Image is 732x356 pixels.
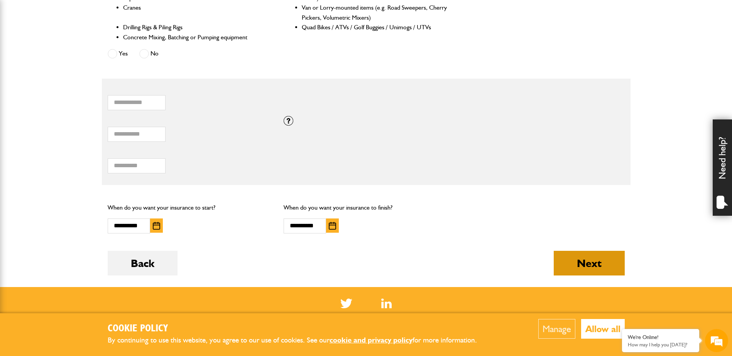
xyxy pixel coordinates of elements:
[123,32,269,42] li: Concrete Mixing, Batching or Pumping equipment
[123,3,269,22] li: Cranes
[108,323,490,335] h2: Cookie Policy
[628,342,693,348] p: How may I help you today?
[123,22,269,32] li: Drilling Rigs & Piling Rigs
[108,49,128,59] label: Yes
[108,203,272,213] p: When do you want your insurance to start?
[713,119,732,216] div: Need help?
[108,251,178,275] button: Back
[340,299,352,308] img: Twitter
[302,22,448,32] li: Quad Bikes / ATVs / Golf Buggies / Unimogs / UTVs
[329,222,336,230] img: Choose date
[581,319,625,339] button: Allow all
[538,319,575,339] button: Manage
[153,222,160,230] img: Choose date
[381,299,392,308] a: LinkedIn
[139,49,159,59] label: No
[628,334,693,341] div: We're Online!
[554,251,625,275] button: Next
[108,334,490,346] p: By continuing to use this website, you agree to our use of cookies. See our for more information.
[284,203,448,213] p: When do you want your insurance to finish?
[381,299,392,308] img: Linked In
[330,336,412,344] a: cookie and privacy policy
[302,3,448,22] li: Van or Lorry-mounted items (e.g. Road Sweepers, Cherry Pickers, Volumetric Mixers)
